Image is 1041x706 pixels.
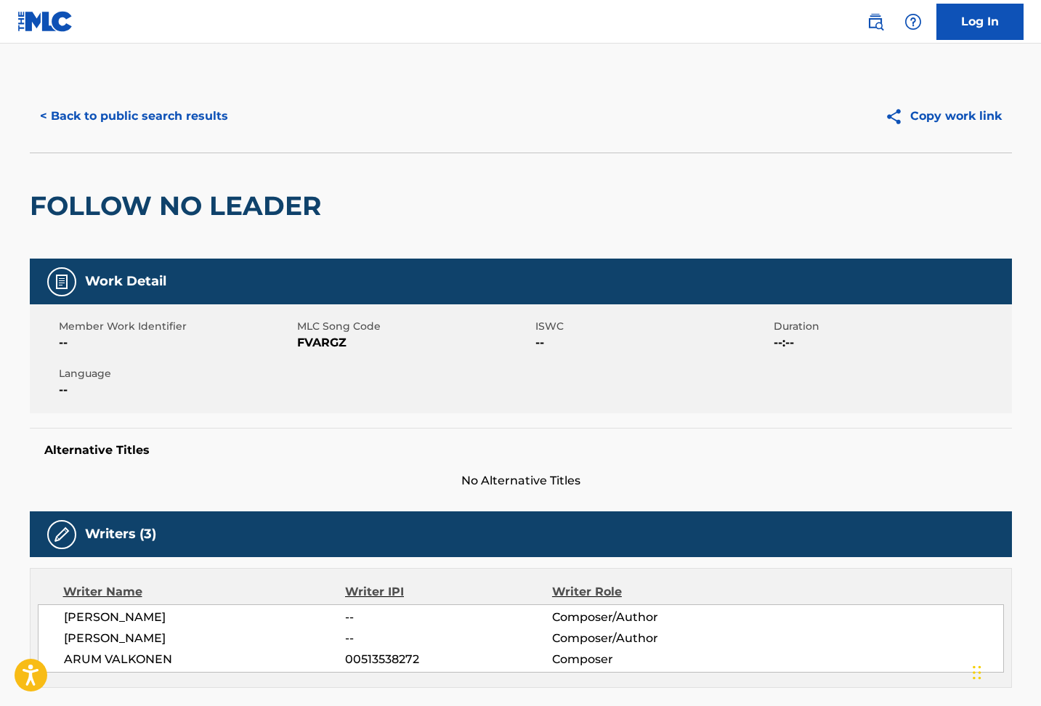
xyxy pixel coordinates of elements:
[861,7,890,36] a: Public Search
[345,651,551,668] span: 00513538272
[968,636,1041,706] iframe: Chat Widget
[59,366,293,381] span: Language
[875,98,1012,134] button: Copy work link
[64,630,346,647] span: [PERSON_NAME]
[30,190,328,222] h2: FOLLOW NO LEADER
[973,651,981,694] div: Drag
[63,583,346,601] div: Writer Name
[53,273,70,291] img: Work Detail
[552,609,740,626] span: Composer/Author
[17,11,73,32] img: MLC Logo
[30,472,1012,490] span: No Alternative Titles
[85,273,166,290] h5: Work Detail
[59,319,293,334] span: Member Work Identifier
[64,651,346,668] span: ARUM VALKONEN
[535,334,770,352] span: --
[774,319,1008,334] span: Duration
[53,526,70,543] img: Writers
[885,107,910,126] img: Copy work link
[904,13,922,31] img: help
[345,630,551,647] span: --
[936,4,1024,40] a: Log In
[552,583,740,601] div: Writer Role
[44,443,997,458] h5: Alternative Titles
[297,319,532,334] span: MLC Song Code
[535,319,770,334] span: ISWC
[552,630,740,647] span: Composer/Author
[85,526,156,543] h5: Writers (3)
[59,381,293,399] span: --
[867,13,884,31] img: search
[345,609,551,626] span: --
[64,609,346,626] span: [PERSON_NAME]
[30,98,238,134] button: < Back to public search results
[59,334,293,352] span: --
[345,583,552,601] div: Writer IPI
[774,334,1008,352] span: --:--
[552,651,740,668] span: Composer
[899,7,928,36] div: Help
[297,334,532,352] span: FVARGZ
